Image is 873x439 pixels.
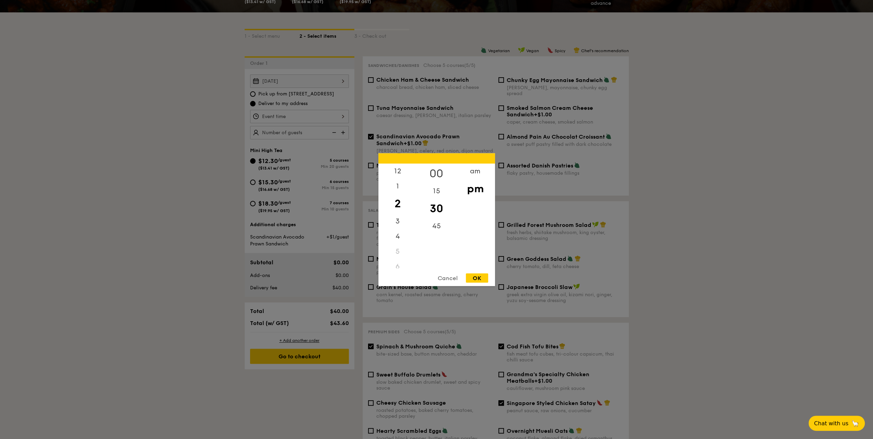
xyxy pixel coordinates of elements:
div: 3 [378,213,417,229]
div: 2 [378,194,417,213]
div: 00 [417,163,456,183]
div: 1 [378,178,417,194]
div: 6 [378,259,417,274]
span: Chat with us [814,420,848,427]
div: 4 [378,229,417,244]
div: 30 [417,198,456,218]
span: 🦙 [851,419,859,427]
div: 45 [417,218,456,233]
div: 12 [378,163,417,178]
div: OK [466,273,488,282]
div: pm [456,178,495,198]
button: Chat with us🦙 [809,416,865,431]
div: Cancel [431,273,464,282]
div: 5 [378,244,417,259]
div: 15 [417,183,456,198]
div: am [456,163,495,178]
